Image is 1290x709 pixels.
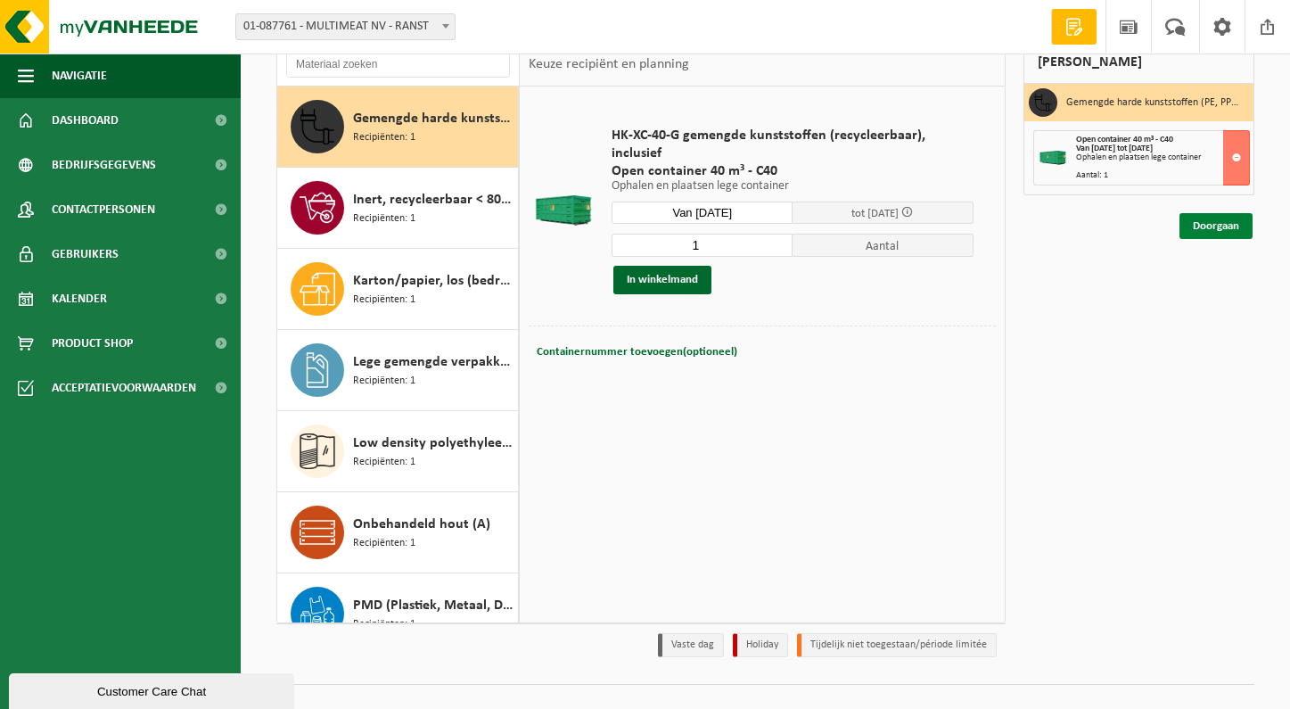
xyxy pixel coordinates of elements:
span: Inert, recycleerbaar < 80% steenpuin [353,189,514,210]
span: Onbehandeld hout (A) [353,514,490,535]
span: Recipiënten: 1 [353,129,415,146]
span: 01-087761 - MULTIMEAT NV - RANST [236,14,455,39]
span: Dashboard [52,98,119,143]
span: Open container 40 m³ - C40 [1076,135,1173,144]
span: Acceptatievoorwaarden [52,366,196,410]
span: Karton/papier, los (bedrijven) [353,270,514,292]
span: PMD (Plastiek, Metaal, Drankkartons) (bedrijven) [353,595,514,616]
span: Product Shop [52,321,133,366]
div: [PERSON_NAME] [1023,41,1254,84]
span: tot [DATE] [851,208,899,219]
input: Selecteer datum [612,202,793,224]
a: Doorgaan [1179,213,1253,239]
button: Low density polyethyleen (LDPE) folie, los, naturel/gekleurd (80/20) Recipiënten: 1 [277,411,519,492]
span: Bedrijfsgegevens [52,143,156,187]
li: Holiday [733,633,788,657]
span: HK-XC-40-G gemengde kunststoffen (recycleerbaar), inclusief [612,127,973,162]
button: Karton/papier, los (bedrijven) Recipiënten: 1 [277,249,519,330]
button: Lege gemengde verpakkingen van gevaarlijke stoffen Recipiënten: 1 [277,330,519,411]
span: 01-087761 - MULTIMEAT NV - RANST [235,13,456,40]
span: Recipiënten: 1 [353,454,415,471]
button: PMD (Plastiek, Metaal, Drankkartons) (bedrijven) Recipiënten: 1 [277,573,519,655]
span: Recipiënten: 1 [353,535,415,552]
span: Contactpersonen [52,187,155,232]
span: Recipiënten: 1 [353,373,415,390]
span: Recipiënten: 1 [353,616,415,633]
p: Ophalen en plaatsen lege container [612,180,973,193]
button: Gemengde harde kunststoffen (PE, PP en PVC), recycleerbaar (industrieel) Recipiënten: 1 [277,87,519,168]
span: Kalender [52,276,107,321]
span: Recipiënten: 1 [353,210,415,227]
div: Aantal: 1 [1076,171,1249,180]
iframe: chat widget [9,670,298,709]
button: Containernummer toevoegen(optioneel) [535,340,739,365]
span: Navigatie [52,54,107,98]
li: Vaste dag [658,633,724,657]
span: Gebruikers [52,232,119,276]
button: In winkelmand [613,266,711,294]
span: Recipiënten: 1 [353,292,415,309]
div: Ophalen en plaatsen lege container [1076,153,1249,162]
span: Aantal [793,234,974,257]
h3: Gemengde harde kunststoffen (PE, PP en PVC), recycleerbaar (industrieel) [1066,88,1240,117]
span: Containernummer toevoegen(optioneel) [537,346,737,358]
button: Onbehandeld hout (A) Recipiënten: 1 [277,492,519,573]
strong: Van [DATE] tot [DATE] [1076,144,1153,153]
input: Materiaal zoeken [286,51,510,78]
li: Tijdelijk niet toegestaan/période limitée [797,633,997,657]
button: Inert, recycleerbaar < 80% steenpuin Recipiënten: 1 [277,168,519,249]
span: Low density polyethyleen (LDPE) folie, los, naturel/gekleurd (80/20) [353,433,514,454]
div: Keuze recipiënt en planning [520,42,698,87]
span: Lege gemengde verpakkingen van gevaarlijke stoffen [353,351,514,373]
span: Open container 40 m³ - C40 [612,162,973,180]
span: Gemengde harde kunststoffen (PE, PP en PVC), recycleerbaar (industrieel) [353,108,514,129]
